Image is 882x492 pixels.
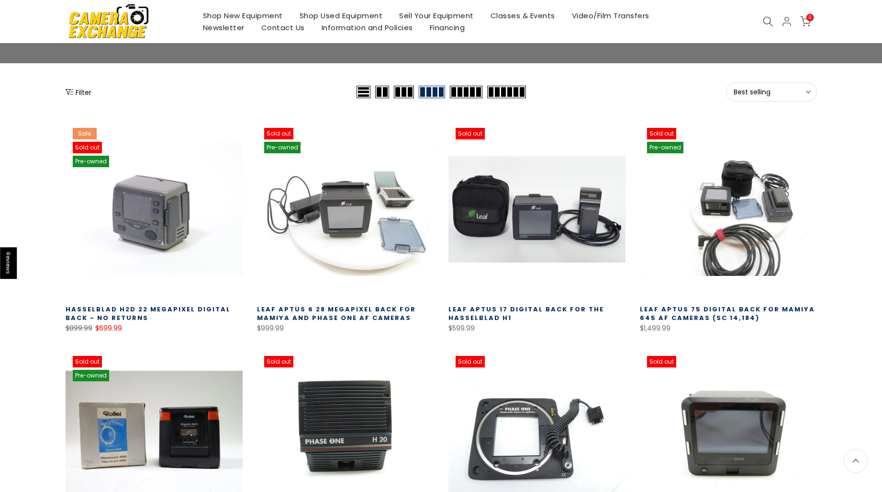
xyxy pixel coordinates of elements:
a: Contact Us [253,22,313,34]
a: Financing [421,22,473,34]
a: Newsletter [194,22,253,34]
a: Leaf Aptus 75 Digital Back for Mamiya 645 AF Cameras (SC 14,184) [640,305,815,322]
div: $999.99 [257,322,434,334]
a: Shop Used Equipment [291,10,391,22]
button: Show filters [66,87,91,97]
div: $1,499.99 [640,322,817,334]
span: 0 [806,14,814,21]
a: Information and Policies [313,22,421,34]
a: Shop New Equipment [194,10,291,22]
a: Classes & Events [482,10,563,22]
a: 0 [800,16,811,27]
a: Sell Your Equipment [391,10,482,22]
a: Back to the top [844,449,868,473]
del: $899.99 [66,323,92,333]
div: $599.99 [448,322,625,334]
a: Leaf Aptus 17 Digital Back for the Hasselblad H1 [448,305,604,322]
button: Best selling [726,82,817,102]
a: Hasselblad H2D 22 Megapixel Digital Back - No Returns [66,305,231,322]
span: Best selling [734,88,809,96]
a: Video/Film Transfers [563,10,658,22]
a: Leaf Aptus 6 28 Megapixel Back for Mamiya and Phase One AF Cameras [257,305,416,322]
ins: $699.99 [95,322,122,334]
